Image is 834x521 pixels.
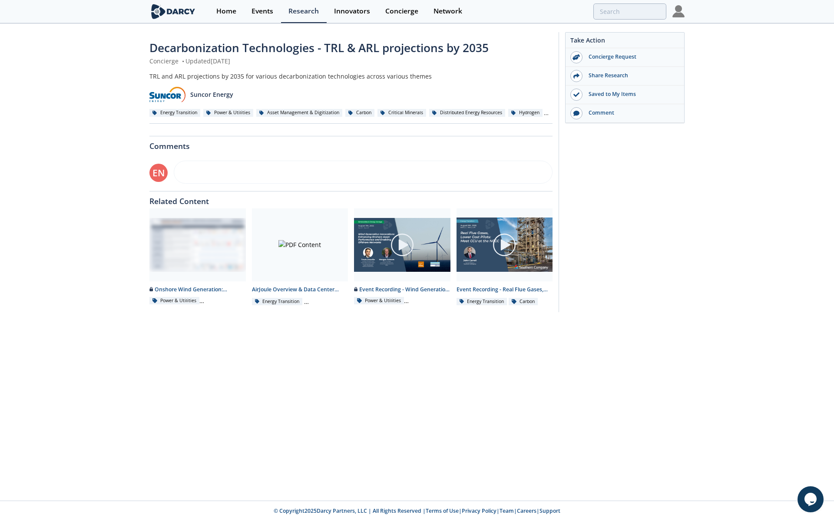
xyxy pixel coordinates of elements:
[377,109,426,117] div: Critical Minerals
[426,507,459,514] a: Terms of Use
[593,3,666,20] input: Advanced Search
[508,109,543,117] div: Hydrogen
[252,298,303,306] div: Energy Transition
[149,109,200,117] div: Energy Transition
[354,297,404,305] div: Power & Utilities
[390,233,414,257] img: play-chapters-gray.svg
[334,8,370,15] div: Innovators
[582,90,680,98] div: Saved to My Items
[453,208,556,306] a: Video Content Event Recording - Real Flue Gases, Lower Cost Pilots: Meet CCU at the NCCC Energy T...
[304,298,347,306] div: Sustainability
[492,233,516,257] img: play-chapters-gray.svg
[354,218,450,272] img: Video Content
[672,5,685,17] img: Profile
[149,136,553,150] div: Comments
[203,109,253,117] div: Power & Utilities
[462,507,496,514] a: Privacy Policy
[149,297,199,305] div: Power & Utilities
[539,507,560,514] a: Support
[149,164,168,182] div: EN
[457,298,507,306] div: Energy Transition
[429,109,505,117] div: Distributed Energy Resources
[582,53,680,61] div: Concierge Request
[457,286,553,293] div: Event Recording - Real Flue Gases, Lower Cost Pilots: Meet CCU at the NCCC
[385,8,418,15] div: Concierge
[149,4,197,19] img: logo-wide.svg
[149,40,489,56] span: Decarbonization Technologies - TRL & ARL projections by 2035
[500,507,514,514] a: Team
[180,57,185,65] span: •
[249,208,351,306] a: PDF Content AirJoule Overview & Data Center Application Energy Transition Sustainability
[146,208,249,306] a: Onshore Wind Generation: Operations & Maintenance (O&M) - Technology Landscape preview Onshore Wi...
[252,286,348,293] div: AirJoule Overview & Data Center Application
[517,507,536,514] a: Careers
[149,56,553,66] div: Concierge Updated [DATE]
[252,8,273,15] div: Events
[149,191,553,205] div: Related Content
[582,109,680,117] div: Comment
[149,286,246,293] div: Onshore Wind Generation: Operations & Maintenance (O&M) - Technology Landscape
[457,218,553,272] img: Video Content
[351,208,453,306] a: Video Content Event Recording - Wind Generation Innovations: Enhancing Onshore Asset Performance ...
[149,72,553,81] div: TRL and ARL projections by 2035 for various decarbonization technologies across various themes
[96,507,738,515] p: © Copyright 2025 Darcy Partners, LLC | All Rights Reserved | | | | |
[582,72,680,79] div: Share Research
[509,298,538,306] div: Carbon
[798,486,825,512] iframe: chat widget
[354,286,450,293] div: Event Recording - Wind Generation Innovations: Enhancing Onshore Asset Performance and Enabling O...
[190,90,233,99] p: Suncor Energy
[434,8,462,15] div: Network
[345,109,374,117] div: Carbon
[288,8,319,15] div: Research
[566,36,684,48] div: Take Action
[216,8,236,15] div: Home
[256,109,342,117] div: Asset Management & Digitization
